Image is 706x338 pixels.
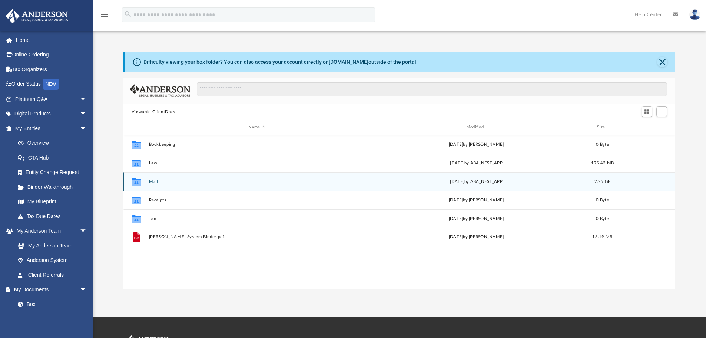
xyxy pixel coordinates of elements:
span: arrow_drop_down [80,224,95,239]
div: [DATE] by [PERSON_NAME] [368,141,584,148]
a: Box [10,297,91,312]
a: Order StatusNEW [5,77,98,92]
button: Receipts [149,198,365,203]
a: menu [100,14,109,19]
div: Name [148,124,365,131]
button: Law [149,161,365,165]
a: Overview [10,136,98,151]
div: [DATE] by ABA_NEST_APP [368,160,584,166]
a: Entity Change Request [10,165,98,180]
a: Digital Productsarrow_drop_down [5,106,98,121]
div: Difficulty viewing your box folder? You can also access your account directly on outside of the p... [143,58,418,66]
img: User Pic [689,9,700,20]
span: 0 Byte [596,142,609,146]
span: 195.43 MB [591,161,614,165]
a: [DOMAIN_NAME] [329,59,368,65]
div: [DATE] by [PERSON_NAME] [368,234,584,240]
span: 0 Byte [596,216,609,220]
span: arrow_drop_down [80,121,95,136]
a: Anderson System [10,253,95,268]
a: My Documentsarrow_drop_down [5,282,95,297]
a: My Blueprint [10,194,95,209]
button: Tax [149,216,365,221]
span: 0 Byte [596,198,609,202]
div: id [620,124,672,131]
div: NEW [43,79,59,90]
a: My Entitiesarrow_drop_down [5,121,98,136]
button: [PERSON_NAME] System Binder.pdf [149,234,365,239]
a: Binder Walkthrough [10,180,98,194]
button: Mail [149,179,365,184]
button: Switch to Grid View [642,106,653,117]
span: arrow_drop_down [80,106,95,122]
input: Search files and folders [197,82,667,96]
a: Client Referrals [10,268,95,282]
button: Viewable-ClientDocs [132,109,175,115]
button: Bookkeeping [149,142,365,147]
span: 2.25 GB [594,179,610,183]
a: Home [5,33,98,47]
img: Anderson Advisors Platinum Portal [3,9,70,23]
div: id [127,124,145,131]
button: Add [656,106,667,117]
div: grid [123,135,676,289]
i: search [124,10,132,18]
a: Platinum Q&Aarrow_drop_down [5,92,98,106]
span: 18.19 MB [592,235,612,239]
a: Tax Organizers [5,62,98,77]
i: menu [100,10,109,19]
span: arrow_drop_down [80,282,95,298]
a: Tax Due Dates [10,209,98,224]
a: Online Ordering [5,47,98,62]
button: Close [657,57,667,67]
div: [DATE] by ABA_NEST_APP [368,178,584,185]
div: Size [587,124,617,131]
div: Modified [368,124,584,131]
div: [DATE] by [PERSON_NAME] [368,197,584,203]
a: Meeting Minutes [10,312,95,326]
a: CTA Hub [10,150,98,165]
a: My Anderson Team [10,238,91,253]
div: [DATE] by [PERSON_NAME] [368,215,584,222]
a: My Anderson Teamarrow_drop_down [5,224,95,239]
span: arrow_drop_down [80,92,95,107]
